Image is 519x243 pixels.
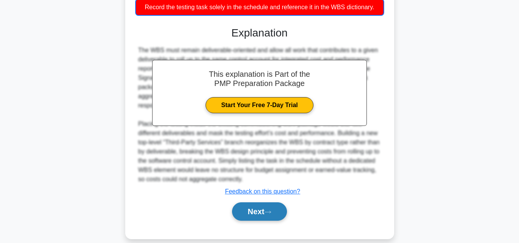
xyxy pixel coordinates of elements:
a: Feedback on this question? [225,188,300,195]
a: Start Your Free 7-Day Trial [206,97,313,113]
button: Next [232,202,287,221]
h3: Explanation [140,26,380,40]
div: The WBS must remain deliverable-oriented and allow all work that contributes to a given deliverab... [138,46,381,184]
